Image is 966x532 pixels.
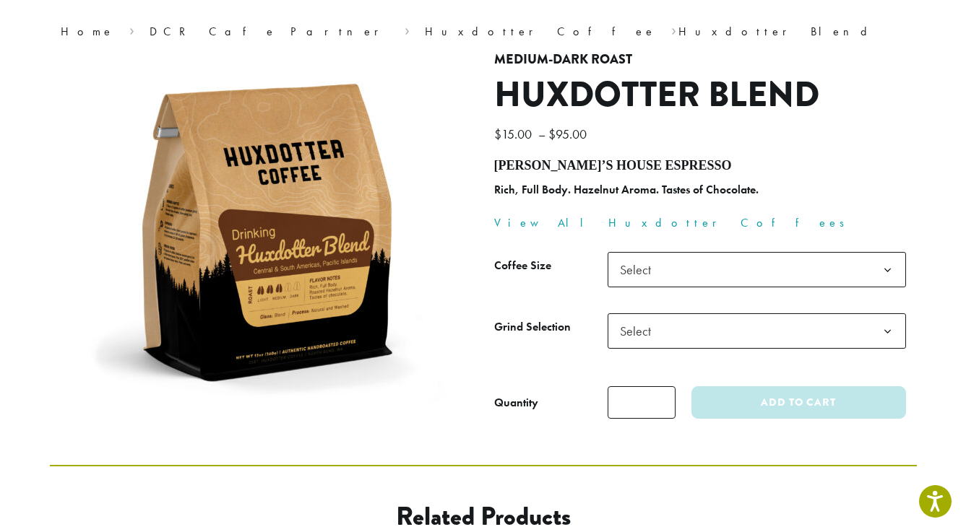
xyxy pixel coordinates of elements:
span: $ [548,126,556,142]
button: Add to cart [691,386,905,419]
span: Select [614,317,665,345]
span: › [129,18,134,40]
span: › [671,18,676,40]
bdi: 15.00 [494,126,535,142]
a: View All Huxdotter Coffees [494,215,854,230]
span: – [538,126,545,142]
bdi: 95.00 [548,126,590,142]
h1: Huxdotter Blend [494,74,906,116]
span: Select [608,252,906,287]
h4: [PERSON_NAME]’s House Espresso [494,158,906,174]
span: Select [608,313,906,349]
a: DCR Cafe Partner [150,24,389,39]
a: Huxdotter Coffee [425,24,656,39]
label: Coffee Size [494,256,608,276]
div: Quantity [494,394,538,411]
span: › [405,18,410,40]
h4: Medium-Dark Roast [494,52,906,68]
b: Rich, Full Body. Hazelnut Aroma. Tastes of Chocolate. [494,182,759,197]
span: Select [614,256,665,284]
nav: Breadcrumb [61,23,906,40]
h2: Related products [166,501,801,532]
label: Grind Selection [494,317,608,338]
input: Product quantity [608,386,676,419]
span: $ [494,126,501,142]
a: Home [61,24,114,39]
